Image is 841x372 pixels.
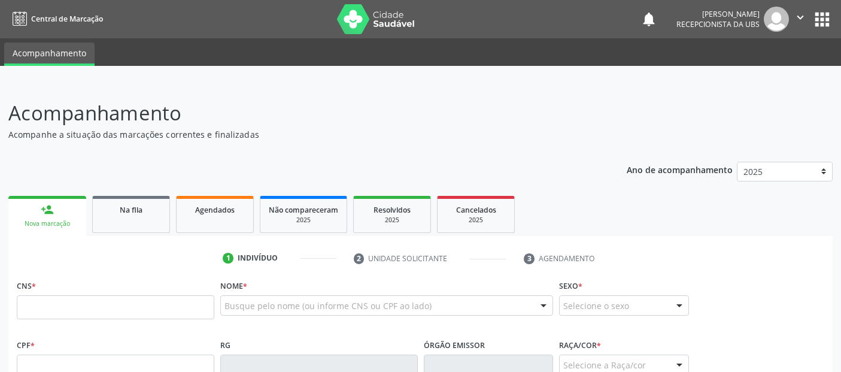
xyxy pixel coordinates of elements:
a: Acompanhamento [4,43,95,66]
label: Sexo [559,277,582,295]
div: 2025 [269,216,338,225]
span: Selecione a Raça/cor [563,359,646,371]
button: apps [812,9,833,30]
div: 2025 [362,216,422,225]
span: Resolvidos [374,205,411,215]
label: Órgão emissor [424,336,485,355]
img: img [764,7,789,32]
span: Agendados [195,205,235,215]
i:  [794,11,807,24]
span: Selecione o sexo [563,300,629,312]
label: CNS [17,277,36,295]
p: Acompanhe a situação das marcações correntes e finalizadas [8,128,585,141]
div: 2025 [446,216,506,225]
p: Acompanhamento [8,98,585,128]
label: Raça/cor [559,336,601,355]
span: Não compareceram [269,205,338,215]
a: Central de Marcação [8,9,103,29]
span: Recepcionista da UBS [676,19,760,29]
div: [PERSON_NAME] [676,9,760,19]
button:  [789,7,812,32]
button: notifications [640,11,657,28]
div: person_add [41,203,54,216]
label: Nome [220,277,247,295]
div: Indivíduo [238,253,278,264]
div: 1 [223,253,233,264]
span: Cancelados [456,205,496,215]
p: Ano de acompanhamento [627,162,733,177]
span: Na fila [120,205,142,215]
label: RG [220,336,230,355]
span: Busque pelo nome (ou informe CNS ou CPF ao lado) [224,300,432,312]
span: Central de Marcação [31,14,103,24]
div: Nova marcação [17,219,78,228]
